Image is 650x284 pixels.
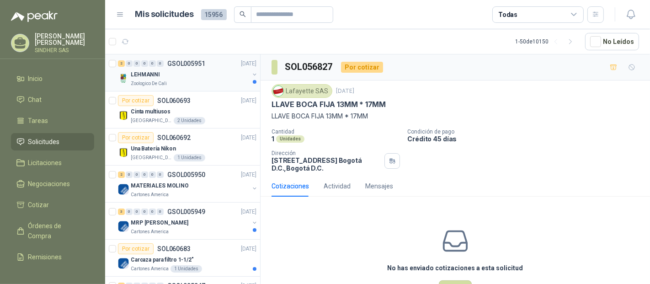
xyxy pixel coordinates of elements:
[241,134,256,142] p: [DATE]
[174,154,205,161] div: 1 Unidades
[126,171,133,178] div: 0
[28,74,43,84] span: Inicio
[285,60,334,74] h3: SOL056827
[272,156,381,172] p: [STREET_ADDRESS] Bogotá D.C. , Bogotá D.C.
[118,169,258,198] a: 2 0 0 0 0 0 GSOL005950[DATE] Company LogoMATERIALES MOLINOCartones America
[149,171,156,178] div: 0
[11,133,94,150] a: Solicitudes
[388,263,523,273] h3: No has enviado cotizaciones a esta solicitud
[131,154,172,161] p: [GEOGRAPHIC_DATA]
[272,135,274,143] p: 1
[157,209,164,215] div: 0
[131,191,169,198] p: Cartones America
[11,217,94,245] a: Órdenes de Compra
[131,70,160,79] p: LEHMANNI
[407,129,646,135] p: Condición de pago
[272,111,639,121] p: LLAVE BOCA FIJA 13MM * 17MM
[515,34,578,49] div: 1 - 50 de 10150
[118,184,129,195] img: Company Logo
[118,60,125,67] div: 2
[118,95,154,106] div: Por cotizar
[157,171,164,178] div: 0
[133,171,140,178] div: 0
[407,135,646,143] p: Crédito 45 días
[272,129,400,135] p: Cantidad
[341,62,383,73] div: Por cotizar
[28,116,48,126] span: Tareas
[149,209,156,215] div: 0
[131,107,170,116] p: Cinta multiusos
[157,97,191,104] p: SOL060693
[272,181,309,191] div: Cotizaciones
[118,258,129,269] img: Company Logo
[131,219,188,227] p: MRP [PERSON_NAME]
[105,240,260,277] a: Por cotizarSOL060683[DATE] Company LogoCarcaza para filtro 1-1/2"Cartones America1 Unidades
[131,145,176,153] p: Una Batería Nikon
[118,147,129,158] img: Company Logo
[174,117,205,124] div: 2 Unidades
[149,60,156,67] div: 0
[141,60,148,67] div: 0
[133,60,140,67] div: 0
[118,171,125,178] div: 2
[241,59,256,68] p: [DATE]
[11,112,94,129] a: Tareas
[498,10,517,20] div: Todas
[272,150,381,156] p: Dirección
[157,134,191,141] p: SOL060692
[241,96,256,105] p: [DATE]
[276,135,304,143] div: Unidades
[118,73,129,84] img: Company Logo
[11,91,94,108] a: Chat
[272,84,332,98] div: Lafayette SAS
[273,86,283,96] img: Company Logo
[126,60,133,67] div: 0
[241,171,256,179] p: [DATE]
[133,209,140,215] div: 0
[118,221,129,232] img: Company Logo
[157,246,191,252] p: SOL060683
[324,181,351,191] div: Actividad
[126,209,133,215] div: 0
[157,60,164,67] div: 0
[28,179,70,189] span: Negociaciones
[28,158,62,168] span: Licitaciones
[11,248,94,266] a: Remisiones
[11,11,58,22] img: Logo peakr
[167,209,205,215] p: GSOL005949
[118,206,258,236] a: 3 0 0 0 0 0 GSOL005949[DATE] Company LogoMRP [PERSON_NAME]Cartones America
[141,171,148,178] div: 0
[272,100,386,109] p: LLAVE BOCA FIJA 13MM * 17MM
[336,87,354,96] p: [DATE]
[167,60,205,67] p: GSOL005951
[365,181,393,191] div: Mensajes
[241,245,256,253] p: [DATE]
[118,58,258,87] a: 2 0 0 0 0 0 GSOL005951[DATE] Company LogoLEHMANNIZoologico De Cali
[240,11,246,17] span: search
[131,228,169,236] p: Cartones America
[105,91,260,129] a: Por cotizarSOL060693[DATE] Company LogoCinta multiusos[GEOGRAPHIC_DATA]2 Unidades
[131,265,169,273] p: Cartones America
[35,33,94,46] p: [PERSON_NAME] [PERSON_NAME]
[131,80,167,87] p: Zoologico De Cali
[118,243,154,254] div: Por cotizar
[141,209,148,215] div: 0
[28,95,42,105] span: Chat
[105,129,260,166] a: Por cotizarSOL060692[DATE] Company LogoUna Batería Nikon[GEOGRAPHIC_DATA]1 Unidades
[241,208,256,216] p: [DATE]
[118,209,125,215] div: 3
[131,117,172,124] p: [GEOGRAPHIC_DATA]
[167,171,205,178] p: GSOL005950
[11,154,94,171] a: Licitaciones
[118,110,129,121] img: Company Logo
[201,9,227,20] span: 15956
[11,196,94,214] a: Cotizar
[28,221,85,241] span: Órdenes de Compra
[118,132,154,143] div: Por cotizar
[135,8,194,21] h1: Mis solicitudes
[585,33,639,50] button: No Leídos
[131,182,189,190] p: MATERIALES MOLINO
[28,252,62,262] span: Remisiones
[170,265,202,273] div: 1 Unidades
[11,70,94,87] a: Inicio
